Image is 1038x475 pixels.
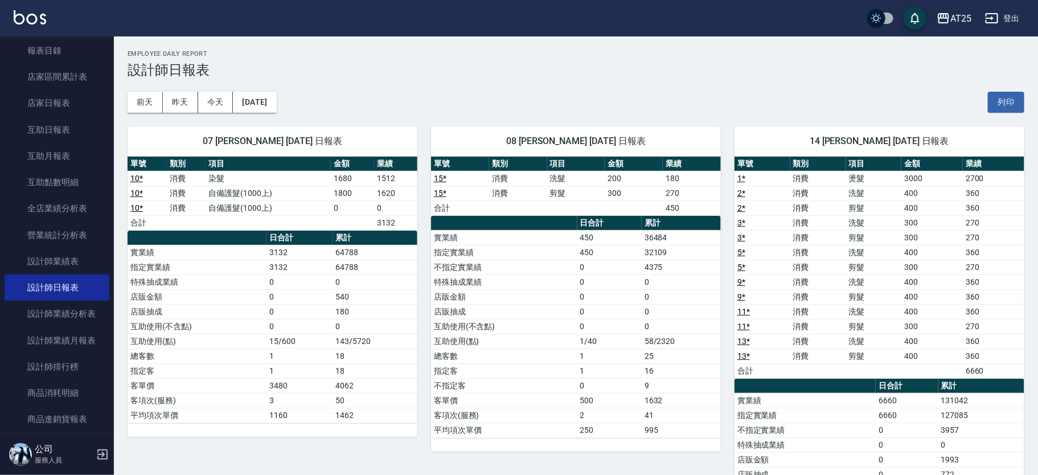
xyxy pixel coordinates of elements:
[963,349,1024,363] td: 360
[577,363,642,378] td: 1
[128,275,266,289] td: 特殊抽成業績
[5,90,109,116] a: 店家日報表
[876,408,938,423] td: 6660
[167,157,206,171] th: 類別
[790,275,846,289] td: 消費
[663,200,721,215] td: 450
[167,171,206,186] td: 消費
[489,171,547,186] td: 消費
[790,349,846,363] td: 消費
[128,157,417,231] table: a dense table
[790,186,846,200] td: 消費
[963,186,1024,200] td: 360
[605,157,663,171] th: 金額
[901,186,963,200] td: 400
[980,8,1024,29] button: 登出
[431,319,577,334] td: 互助使用(不含點)
[663,157,721,171] th: 業績
[333,408,417,423] td: 1462
[904,7,926,30] button: save
[846,349,902,363] td: 剪髮
[5,380,109,406] a: 商品消耗明細
[748,136,1011,147] span: 14 [PERSON_NAME] [DATE] 日報表
[642,408,721,423] td: 41
[128,319,266,334] td: 互助使用(不含點)
[431,157,721,216] table: a dense table
[5,275,109,301] a: 設計師日報表
[901,245,963,260] td: 400
[735,452,876,467] td: 店販金額
[790,304,846,319] td: 消費
[663,186,721,200] td: 270
[577,275,642,289] td: 0
[876,437,938,452] td: 0
[846,230,902,245] td: 剪髮
[790,260,846,275] td: 消費
[577,423,642,437] td: 250
[963,171,1024,186] td: 2700
[642,245,721,260] td: 32109
[128,157,167,171] th: 單號
[333,363,417,378] td: 18
[128,289,266,304] td: 店販金額
[333,393,417,408] td: 50
[846,334,902,349] td: 洗髮
[963,260,1024,275] td: 270
[790,215,846,230] td: 消費
[167,200,206,215] td: 消費
[938,408,1024,423] td: 127085
[577,260,642,275] td: 0
[876,452,938,467] td: 0
[5,433,109,459] a: 商品庫存表
[642,275,721,289] td: 0
[577,230,642,245] td: 450
[846,157,902,171] th: 項目
[5,195,109,222] a: 全店業績分析表
[846,260,902,275] td: 剪髮
[331,200,374,215] td: 0
[846,186,902,200] td: 洗髮
[5,38,109,64] a: 報表目錄
[431,216,721,438] table: a dense table
[431,334,577,349] td: 互助使用(點)
[266,289,333,304] td: 0
[577,393,642,408] td: 500
[431,275,577,289] td: 特殊抽成業績
[233,92,276,113] button: [DATE]
[938,379,1024,394] th: 累計
[735,157,790,171] th: 單號
[846,215,902,230] td: 洗髮
[35,444,93,455] h5: 公司
[5,327,109,354] a: 設計師業績月報表
[938,423,1024,437] td: 3957
[128,334,266,349] td: 互助使用(點)
[932,7,976,30] button: AT25
[5,222,109,248] a: 營業統計分析表
[266,363,333,378] td: 1
[128,260,266,275] td: 指定實業績
[790,230,846,245] td: 消費
[963,200,1024,215] td: 360
[963,319,1024,334] td: 270
[128,349,266,363] td: 總客數
[35,455,93,465] p: 服務人員
[128,215,167,230] td: 合計
[790,157,846,171] th: 類別
[642,319,721,334] td: 0
[642,216,721,231] th: 累計
[963,230,1024,245] td: 270
[5,248,109,275] a: 設計師業績表
[431,408,577,423] td: 客項次(服務)
[605,171,663,186] td: 200
[846,245,902,260] td: 洗髮
[901,230,963,245] td: 300
[5,169,109,195] a: 互助點數明細
[5,143,109,169] a: 互助月報表
[333,260,417,275] td: 64788
[963,157,1024,171] th: 業績
[735,437,876,452] td: 特殊抽成業績
[605,186,663,200] td: 300
[266,260,333,275] td: 3132
[128,363,266,378] td: 指定客
[901,275,963,289] td: 400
